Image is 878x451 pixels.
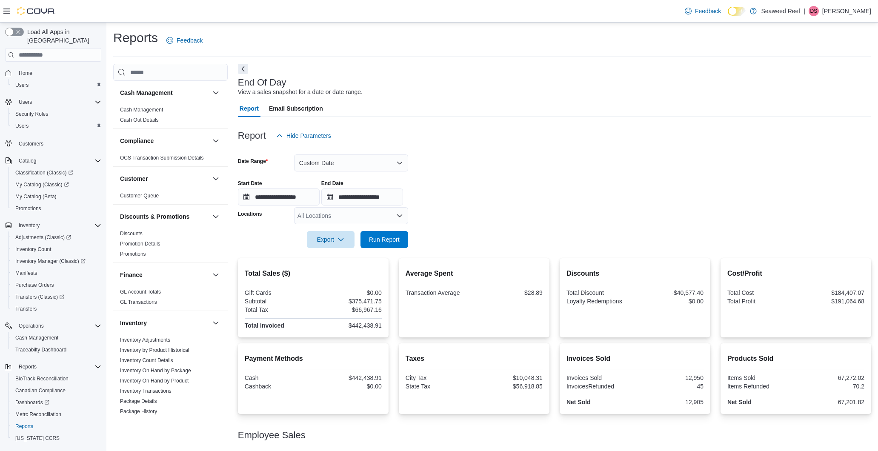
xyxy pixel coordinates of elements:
[120,398,157,404] a: Package Details
[9,108,105,120] button: Security Roles
[566,399,591,405] strong: Net Sold
[12,256,101,266] span: Inventory Manager (Classic)
[238,180,262,187] label: Start Date
[15,387,66,394] span: Canadian Compliance
[9,79,105,91] button: Users
[809,6,819,16] div: David Schwab
[12,268,101,278] span: Manifests
[369,235,400,244] span: Run Report
[15,234,71,241] span: Adjustments (Classic)
[15,346,66,353] span: Traceabilty Dashboard
[120,388,172,394] span: Inventory Transactions
[15,258,86,265] span: Inventory Manager (Classic)
[245,306,312,313] div: Total Tax
[2,67,105,79] button: Home
[9,191,105,203] button: My Catalog (Beta)
[12,191,60,202] a: My Catalog (Beta)
[15,193,57,200] span: My Catalog (Beta)
[15,362,101,372] span: Reports
[727,354,864,364] h2: Products Sold
[406,374,472,381] div: City Tax
[15,282,54,288] span: Purchase Orders
[681,3,724,20] a: Feedback
[120,299,157,305] a: GL Transactions
[211,88,221,98] button: Cash Management
[15,435,60,442] span: [US_STATE] CCRS
[12,433,63,443] a: [US_STATE] CCRS
[9,397,105,408] a: Dashboards
[120,174,148,183] h3: Customer
[15,220,43,231] button: Inventory
[406,354,543,364] h2: Taxes
[113,228,228,263] div: Discounts & Promotions
[727,399,752,405] strong: Net Sold
[12,109,101,119] span: Security Roles
[637,374,704,381] div: 12,950
[120,319,147,327] h3: Inventory
[113,29,158,46] h1: Reports
[120,117,159,123] a: Cash Out Details
[307,231,355,248] button: Export
[637,298,704,305] div: $0.00
[19,363,37,370] span: Reports
[245,374,312,381] div: Cash
[245,289,312,296] div: Gift Cards
[12,191,101,202] span: My Catalog (Beta)
[476,289,543,296] div: $28.89
[120,174,209,183] button: Customer
[238,158,268,165] label: Date Range
[12,304,40,314] a: Transfers
[566,268,704,279] h2: Discounts
[15,305,37,312] span: Transfers
[12,80,32,90] a: Users
[637,289,704,296] div: -$40,577.40
[9,385,105,397] button: Canadian Compliance
[12,109,51,119] a: Security Roles
[9,231,105,243] a: Adjustments (Classic)
[120,251,146,257] a: Promotions
[15,334,58,341] span: Cash Management
[315,383,382,390] div: $0.00
[120,155,204,161] a: OCS Transaction Submission Details
[12,232,74,243] a: Adjustments (Classic)
[12,433,101,443] span: Washington CCRS
[9,291,105,303] a: Transfers (Classic)
[19,70,32,77] span: Home
[15,362,40,372] button: Reports
[238,88,363,97] div: View a sales snapshot for a date or date range.
[211,270,221,280] button: Finance
[120,137,209,145] button: Compliance
[12,374,72,384] a: BioTrack Reconciliation
[15,156,101,166] span: Catalog
[798,383,864,390] div: 70.2
[273,127,335,144] button: Hide Parameters
[120,241,160,247] a: Promotion Details
[19,222,40,229] span: Inventory
[269,100,323,117] span: Email Subscription
[15,169,73,176] span: Classification (Classic)
[245,322,284,329] strong: Total Invoiced
[727,374,794,381] div: Items Sold
[120,357,173,364] span: Inventory Count Details
[120,230,143,237] span: Discounts
[120,289,161,295] a: GL Account Totals
[12,292,101,302] span: Transfers (Classic)
[15,82,29,88] span: Users
[9,373,105,385] button: BioTrack Reconciliation
[2,361,105,373] button: Reports
[120,319,209,327] button: Inventory
[2,320,105,332] button: Operations
[245,383,312,390] div: Cashback
[2,155,105,167] button: Catalog
[120,337,170,343] span: Inventory Adjustments
[15,97,35,107] button: Users
[822,6,871,16] p: [PERSON_NAME]
[120,408,157,414] a: Package History
[120,107,163,113] a: Cash Management
[12,180,72,190] a: My Catalog (Classic)
[19,140,43,147] span: Customers
[12,256,89,266] a: Inventory Manager (Classic)
[15,138,101,148] span: Customers
[12,385,101,396] span: Canadian Compliance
